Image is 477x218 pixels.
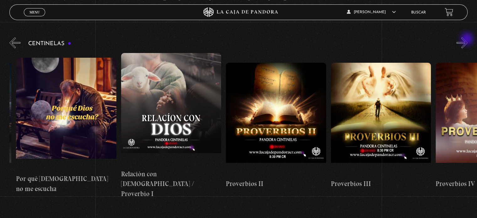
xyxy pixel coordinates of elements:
a: Relación con [DEMOGRAPHIC_DATA] / Proverbio I [121,53,221,199]
button: Next [457,37,468,48]
h4: Relación con [DEMOGRAPHIC_DATA] / Proverbio I [121,169,221,199]
a: View your shopping cart [445,8,453,16]
span: Menu [29,10,40,14]
h3: Centinelas [28,41,71,47]
h4: Proverbios III [331,179,431,189]
a: Buscar [411,11,426,14]
h4: Proverbios II [226,179,326,189]
button: Previous [9,37,20,48]
h4: Por qué [DEMOGRAPHIC_DATA] no me escucha [16,174,116,194]
span: Cerrar [27,16,42,20]
span: [PERSON_NAME] [347,10,396,14]
a: Proverbios III [331,53,431,199]
a: Por qué [DEMOGRAPHIC_DATA] no me escucha [16,53,116,199]
a: Proverbios II [226,53,326,199]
